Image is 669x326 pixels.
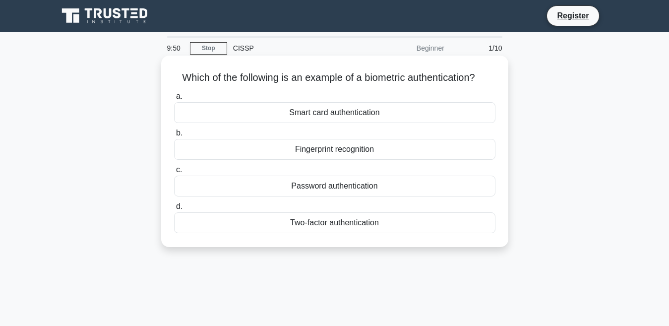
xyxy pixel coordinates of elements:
div: Fingerprint recognition [174,139,495,160]
h5: Which of the following is an example of a biometric authentication? [173,71,496,84]
span: d. [176,202,182,210]
span: b. [176,129,182,137]
div: CISSP [227,38,364,58]
div: Beginner [364,38,450,58]
div: Smart card authentication [174,102,495,123]
div: 1/10 [450,38,508,58]
div: Password authentication [174,176,495,196]
span: c. [176,165,182,174]
a: Stop [190,42,227,55]
div: Two-factor authentication [174,212,495,233]
span: a. [176,92,182,100]
a: Register [551,9,595,22]
div: 9:50 [161,38,190,58]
